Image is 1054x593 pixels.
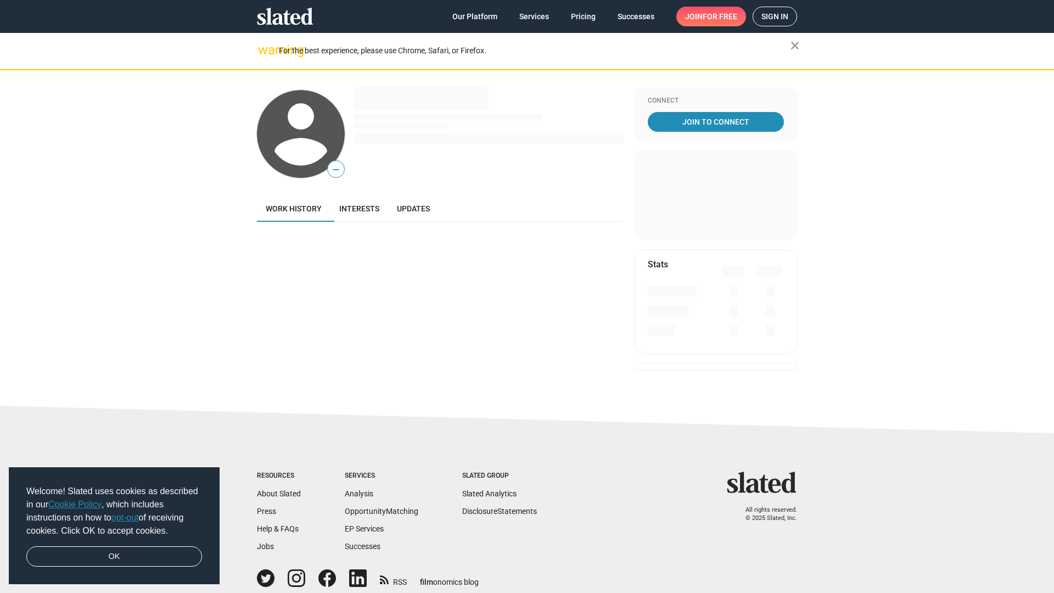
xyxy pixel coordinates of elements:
[257,542,274,551] a: Jobs
[257,195,330,222] a: Work history
[462,489,517,498] a: Slated Analytics
[345,507,418,516] a: OpportunityMatching
[571,7,596,26] span: Pricing
[648,97,784,105] div: Connect
[511,7,558,26] a: Services
[519,7,549,26] span: Services
[462,472,537,480] div: Slated Group
[328,163,344,177] span: —
[648,259,668,270] mat-card-title: Stats
[257,524,299,533] a: Help & FAQs
[703,7,737,26] span: for free
[676,7,746,26] a: Joinfor free
[388,195,439,222] a: Updates
[444,7,506,26] a: Our Platform
[753,7,797,26] a: Sign in
[339,204,379,213] span: Interests
[279,43,790,58] div: For the best experience, please use Chrome, Safari, or Firefox.
[48,500,102,509] a: Cookie Policy
[734,506,797,522] p: All rights reserved. © 2025 Slated, Inc.
[9,467,220,585] div: cookieconsent
[257,472,301,480] div: Resources
[562,7,604,26] a: Pricing
[609,7,663,26] a: Successes
[257,507,276,516] a: Press
[462,507,537,516] a: DisclosureStatements
[420,578,433,586] span: film
[650,112,782,132] span: Join To Connect
[111,513,139,522] a: opt-out
[345,524,384,533] a: EP Services
[345,472,418,480] div: Services
[788,39,801,52] mat-icon: close
[380,570,407,588] a: RSS
[397,204,430,213] span: Updates
[258,43,271,57] mat-icon: warning
[618,7,654,26] span: Successes
[330,195,388,222] a: Interests
[420,568,479,588] a: filmonomics blog
[761,7,788,26] span: Sign in
[26,546,202,567] a: dismiss cookie message
[26,485,202,538] span: Welcome! Slated uses cookies as described in our , which includes instructions on how to of recei...
[257,489,301,498] a: About Slated
[345,489,373,498] a: Analysis
[648,112,784,132] a: Join To Connect
[345,542,380,551] a: Successes
[685,7,737,26] span: Join
[452,7,497,26] span: Our Platform
[266,204,322,213] span: Work history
